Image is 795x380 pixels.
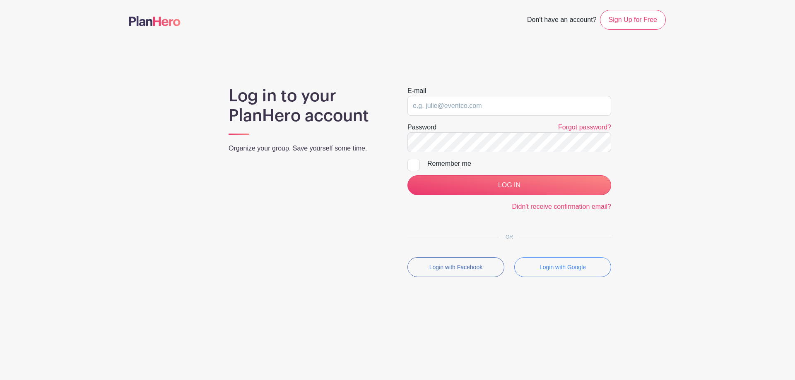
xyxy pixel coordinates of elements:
[499,234,520,240] span: OR
[514,257,611,277] button: Login with Google
[229,143,388,153] p: Organize your group. Save yourself some time.
[407,175,611,195] input: LOG IN
[527,12,597,30] span: Don't have an account?
[427,159,611,169] div: Remember me
[407,122,436,132] label: Password
[407,257,504,277] button: Login with Facebook
[540,264,586,270] small: Login with Google
[600,10,666,30] a: Sign Up for Free
[129,16,181,26] img: logo-507f7623f17ff9eddc593b1ce0a138ce2505c220e1c5a4e2b4648c50719b7d32.svg
[558,124,611,131] a: Forgot password?
[407,96,611,116] input: e.g. julie@eventco.com
[407,86,426,96] label: E-mail
[429,264,482,270] small: Login with Facebook
[229,86,388,126] h1: Log in to your PlanHero account
[512,203,611,210] a: Didn't receive confirmation email?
